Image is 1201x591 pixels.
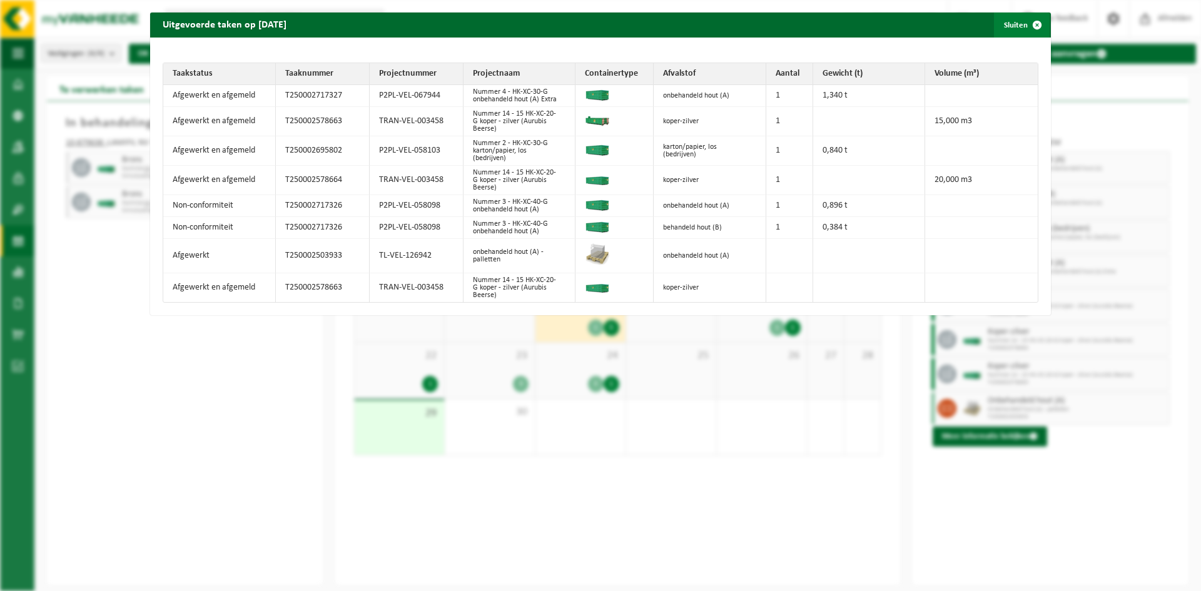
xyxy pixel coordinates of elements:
td: Non-conformiteit [163,195,276,217]
img: HK-XC-30-GN-00 [585,88,610,101]
td: T250002578664 [276,166,370,195]
td: T250002578663 [276,107,370,136]
img: LP-PA-00000-WDN-11 [585,242,610,267]
img: HK-XC-20-GN-00 [585,173,610,185]
td: Non-conformiteit [163,217,276,239]
th: Projectnaam [464,63,576,85]
td: Afgewerkt en afgemeld [163,107,276,136]
th: Gewicht (t) [813,63,926,85]
td: Nummer 2 - HK-XC-30-G karton/papier, los (bedrijven) [464,136,576,166]
td: 1,340 t [813,85,926,107]
td: 0,840 t [813,136,926,166]
td: 1 [766,217,813,239]
td: Afgewerkt en afgemeld [163,273,276,302]
th: Projectnummer [370,63,464,85]
td: Nummer 3 - HK-XC-40-G onbehandeld hout (A) [464,217,576,239]
td: Afgewerkt en afgemeld [163,136,276,166]
td: 0,384 t [813,217,926,239]
td: T250002578663 [276,273,370,302]
td: 1 [766,136,813,166]
td: T250002717326 [276,217,370,239]
td: Afgewerkt en afgemeld [163,166,276,195]
td: P2PL-VEL-058098 [370,217,464,239]
td: behandeld hout (B) [654,217,766,239]
th: Containertype [575,63,654,85]
td: P2PL-VEL-058098 [370,195,464,217]
button: Sluiten [994,13,1050,38]
td: TRAN-VEL-003458 [370,166,464,195]
td: Nummer 3 - HK-XC-40-G onbehandeld hout (A) [464,195,576,217]
td: onbehandeld hout (A) [654,195,766,217]
img: HK-XC-30-GN-00 [585,198,610,211]
td: Nummer 4 - HK-XC-30-G onbehandeld hout (A) Extra [464,85,576,107]
td: 1 [766,166,813,195]
td: Afgewerkt en afgemeld [163,85,276,107]
td: TL-VEL-126942 [370,239,464,273]
td: P2PL-VEL-058103 [370,136,464,166]
td: T250002717327 [276,85,370,107]
img: HK-XC-15-GN-00 [585,114,610,126]
td: TRAN-VEL-003458 [370,107,464,136]
th: Taaknummer [276,63,370,85]
td: T250002717326 [276,195,370,217]
img: HK-XC-30-GN-00 [585,220,610,233]
td: Nummer 14 - 15 HK-XC-20-G koper - zilver (Aurubis Beerse) [464,273,576,302]
td: 15,000 m3 [925,107,1038,136]
td: 0,896 t [813,195,926,217]
td: T250002503933 [276,239,370,273]
td: 20,000 m3 [925,166,1038,195]
td: P2PL-VEL-067944 [370,85,464,107]
td: T250002695802 [276,136,370,166]
td: onbehandeld hout (A) - palletten [464,239,576,273]
td: koper-zilver [654,107,766,136]
td: TRAN-VEL-003458 [370,273,464,302]
th: Afvalstof [654,63,766,85]
td: Nummer 14 - 15 HK-XC-20-G koper - zilver (Aurubis Beerse) [464,166,576,195]
td: koper-zilver [654,273,766,302]
td: onbehandeld hout (A) [654,85,766,107]
h2: Uitgevoerde taken op [DATE] [150,13,299,36]
td: Nummer 14 - 15 HK-XC-20-G koper - zilver (Aurubis Beerse) [464,107,576,136]
th: Aantal [766,63,813,85]
td: 1 [766,107,813,136]
th: Volume (m³) [925,63,1038,85]
img: HK-XC-30-GN-00 [585,143,610,156]
td: Afgewerkt [163,239,276,273]
td: 1 [766,85,813,107]
td: onbehandeld hout (A) [654,239,766,273]
th: Taakstatus [163,63,276,85]
img: HK-XC-20-GN-00 [585,280,610,293]
td: 1 [766,195,813,217]
td: karton/papier, los (bedrijven) [654,136,766,166]
td: koper-zilver [654,166,766,195]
